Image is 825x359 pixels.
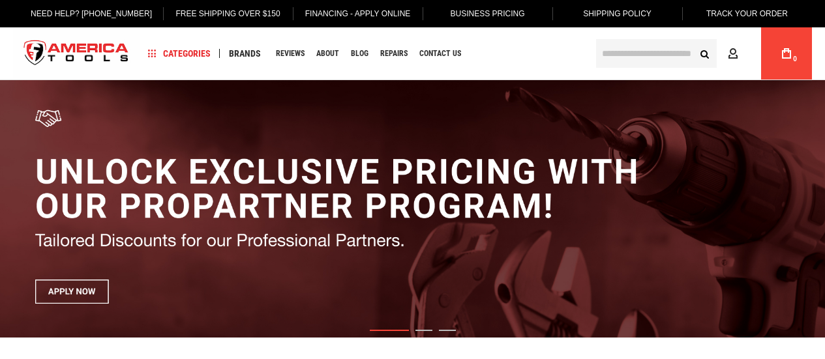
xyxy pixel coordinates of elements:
span: Contact Us [419,50,461,57]
a: Brands [223,45,267,63]
span: 0 [793,55,797,63]
span: Categories [148,49,211,58]
a: 0 [774,27,799,79]
a: Categories [142,45,217,63]
span: About [316,50,339,57]
button: Search [692,41,717,66]
a: Blog [345,45,374,63]
img: America Tools [13,29,140,78]
a: About [310,45,345,63]
a: store logo [13,29,140,78]
a: Reviews [270,45,310,63]
span: Shipping Policy [583,9,652,18]
a: Repairs [374,45,413,63]
span: Blog [351,50,368,57]
span: Brands [229,49,261,58]
span: Reviews [276,50,305,57]
span: Repairs [380,50,408,57]
a: Contact Us [413,45,467,63]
